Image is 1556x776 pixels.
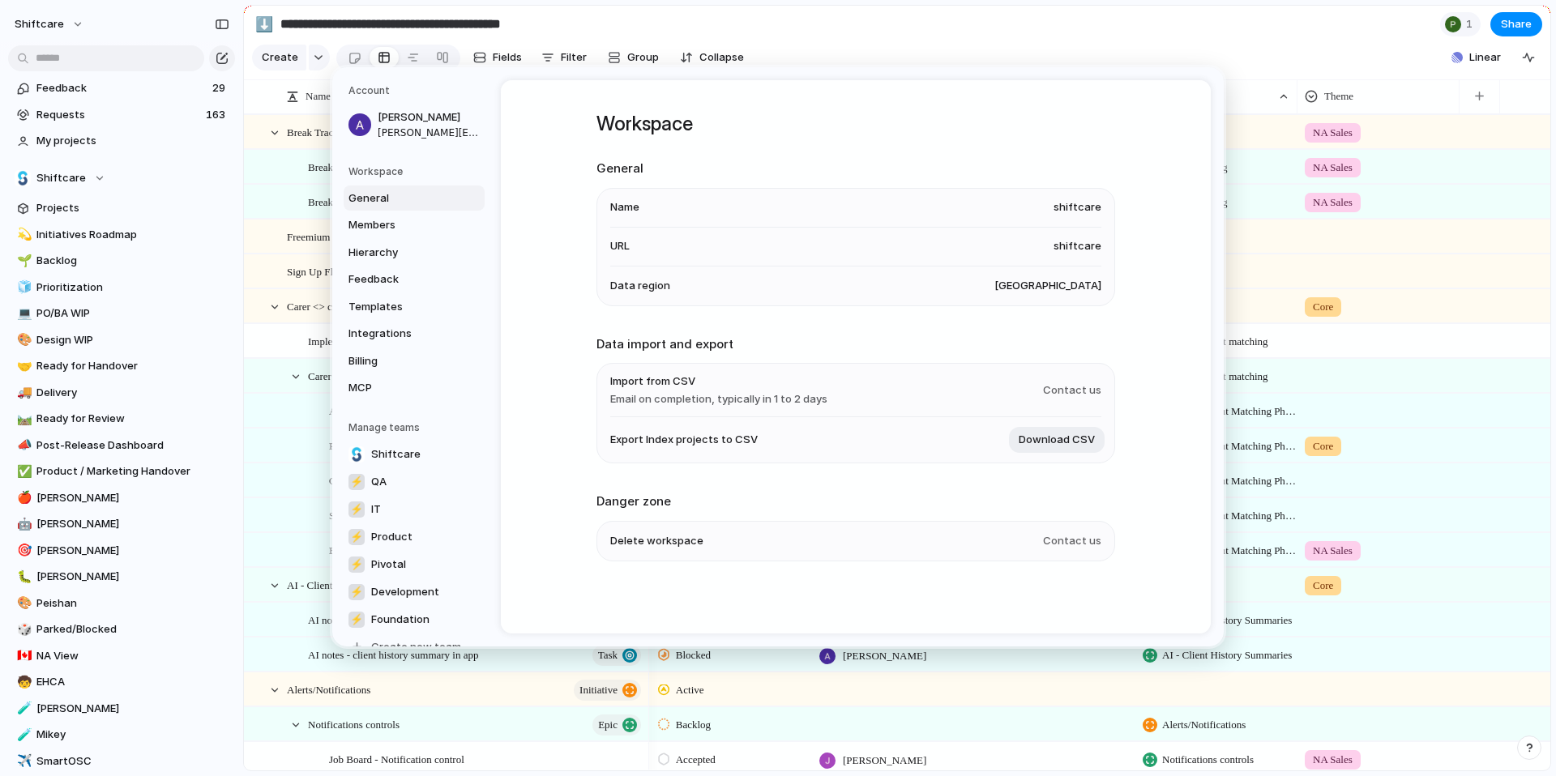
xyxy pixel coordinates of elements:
div: ⚡ [348,584,365,600]
a: Feedback [344,266,485,292]
h2: Data import and export [596,335,1115,354]
span: Billing [348,353,452,369]
span: IT [371,501,381,518]
a: Templates [344,294,485,320]
a: ⚡Foundation [344,607,485,633]
h5: Account [348,83,485,98]
a: ⚡IT [344,497,485,522]
div: ⚡ [348,529,365,545]
a: Integrations [344,321,485,347]
span: Export Index projects to CSV [610,432,758,448]
a: ⚡QA [344,469,485,495]
a: ⚡Pivotal [344,552,485,578]
span: General [348,190,452,207]
span: Templates [348,299,452,315]
span: [GEOGRAPHIC_DATA] [994,278,1101,294]
span: Download CSV [1019,432,1095,448]
span: Members [348,217,452,233]
h2: General [596,160,1115,178]
a: MCP [344,375,485,401]
span: Hierarchy [348,245,452,261]
span: QA [371,474,387,490]
span: URL [610,238,630,254]
a: Create new team [344,634,485,660]
span: Integrations [348,326,452,342]
span: shiftcare [1054,199,1101,215]
a: Members [344,212,485,238]
span: Pivotal [371,556,406,573]
span: shiftcare [1054,238,1101,254]
span: Create new team [371,639,461,655]
span: Development [371,584,439,600]
span: Shiftcare [371,446,421,463]
span: Name [610,199,639,215]
a: Hierarchy [344,240,485,266]
button: Download CSV [1009,427,1105,453]
span: Product [371,529,413,545]
span: Data region [610,278,670,294]
h5: Manage teams [348,420,485,435]
div: ⚡ [348,501,365,518]
a: [PERSON_NAME][PERSON_NAME][EMAIL_ADDRESS][DOMAIN_NAME] [344,104,485,145]
span: Feedback [348,271,452,288]
span: Import from CSV [610,373,827,390]
a: Shiftcare [344,441,485,467]
div: ⚡ [348,612,365,628]
a: General [344,185,485,211]
span: Delete workspace [610,533,703,549]
span: Email on completion, typically in 1 to 2 days [610,391,827,407]
span: Foundation [371,612,430,628]
span: [PERSON_NAME] [378,109,481,126]
div: ⚡ [348,556,365,573]
h2: Danger zone [596,492,1115,511]
a: ⚡Development [344,579,485,605]
a: ⚡Product [344,524,485,550]
div: ⚡ [348,474,365,490]
a: Billing [344,348,485,374]
span: Contact us [1043,533,1101,549]
span: MCP [348,380,452,396]
h1: Workspace [596,109,1115,139]
h5: Workspace [348,164,485,179]
span: [PERSON_NAME][EMAIL_ADDRESS][DOMAIN_NAME] [378,126,481,140]
span: Contact us [1043,382,1101,399]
